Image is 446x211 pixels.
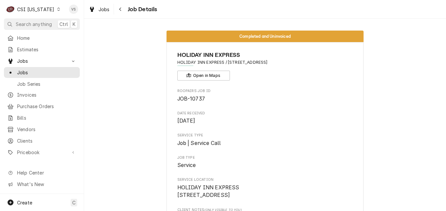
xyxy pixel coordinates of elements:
div: Date Received [177,111,353,125]
span: What's New [17,181,76,188]
span: Job | Service Call [177,140,221,146]
a: Bills [4,112,80,123]
a: Purchase Orders [4,101,80,112]
span: Roopairs Job ID [177,88,353,94]
span: JOB-10737 [177,96,205,102]
span: Name [177,51,353,59]
span: Create [17,200,32,205]
span: C [72,199,76,206]
div: Vicky Stuesse's Avatar [69,5,78,14]
a: Go to What's New [4,179,80,190]
a: Invoices [4,89,80,100]
button: Open in Maps [177,71,230,81]
span: Completed and Uninvoiced [239,34,291,38]
span: Service Location [177,184,353,199]
span: Service Type [177,139,353,147]
span: Service Type [177,133,353,138]
span: Search anything [16,21,52,28]
div: Job Type [177,155,353,169]
div: Service Type [177,133,353,147]
div: CSI [US_STATE] [17,6,54,13]
span: Roopairs Job ID [177,95,353,103]
span: Clients [17,137,77,144]
span: K [73,21,76,28]
button: Navigate back [115,4,126,14]
span: Job Type [177,155,353,160]
a: Vendors [4,124,80,135]
div: Client Information [177,51,353,81]
span: HOLIDAY INN EXPRESS [STREET_ADDRESS] [177,184,239,199]
a: Home [4,33,80,43]
span: Date Received [177,117,353,125]
div: Service Location [177,177,353,199]
div: VS [69,5,78,14]
span: Help Center [17,169,76,176]
span: Home [17,35,77,41]
span: Invoices [17,91,77,98]
span: Vendors [17,126,77,133]
span: Purchase Orders [17,103,77,110]
a: Job Series [4,79,80,89]
span: Jobs [99,6,110,13]
div: CSI Kentucky's Avatar [6,5,15,14]
span: Job Series [17,81,77,87]
span: Address [177,59,353,65]
span: [DATE] [177,118,195,124]
a: Go to Jobs [4,56,80,66]
div: C [6,5,15,14]
a: Go to Help Center [4,167,80,178]
a: Jobs [86,4,112,15]
a: Clients [4,135,80,146]
span: Jobs [17,58,67,64]
span: Bills [17,114,77,121]
span: Ctrl [59,21,68,28]
span: Job Details [126,5,157,14]
div: Status [167,31,364,42]
a: Estimates [4,44,80,55]
span: Date Received [177,111,353,116]
span: Job Type [177,161,353,169]
button: Search anythingCtrlK [4,18,80,30]
span: Service Location [177,177,353,182]
a: Jobs [4,67,80,78]
span: Pricebook [17,149,67,156]
span: Service [177,162,196,168]
span: Jobs [17,69,77,76]
span: Estimates [17,46,77,53]
a: Go to Pricebook [4,147,80,158]
div: Roopairs Job ID [177,88,353,103]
